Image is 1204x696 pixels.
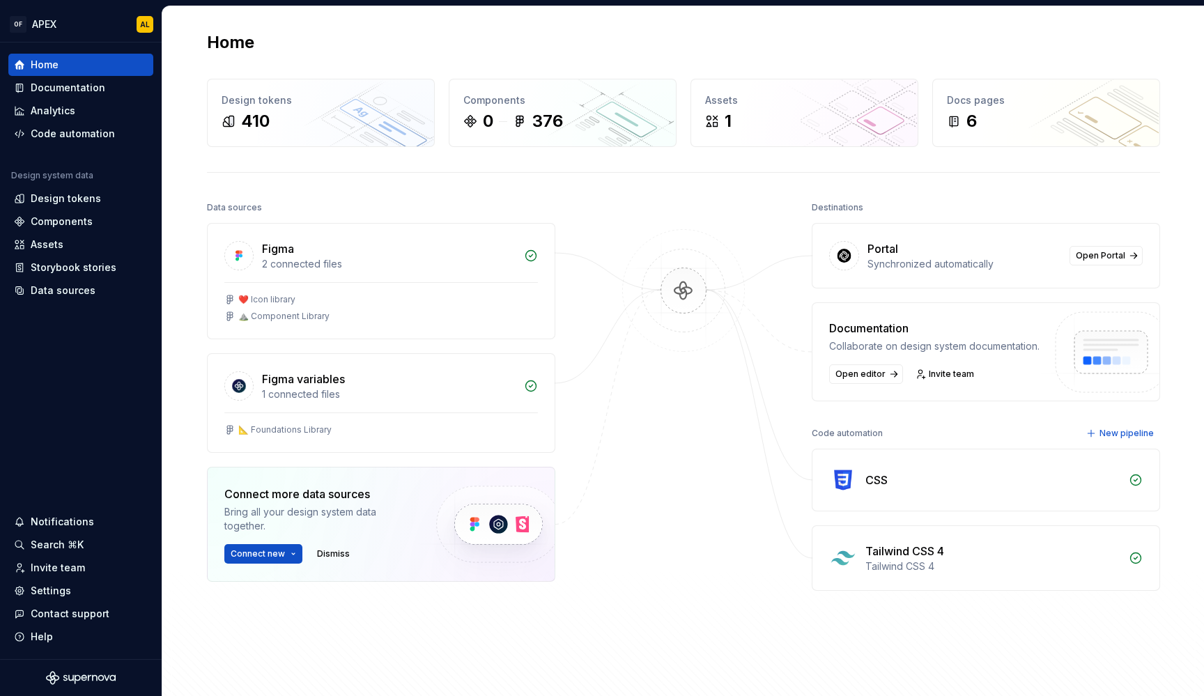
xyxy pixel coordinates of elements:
div: Collaborate on design system documentation. [829,339,1040,353]
div: Tailwind CSS 4 [865,543,944,559]
div: Components [463,93,662,107]
button: Help [8,626,153,648]
div: AL [140,19,150,30]
a: Open editor [829,364,903,384]
a: Data sources [8,279,153,302]
a: Components0376 [449,79,677,147]
div: Portal [867,240,898,257]
div: Components [31,215,93,229]
button: Dismiss [311,544,356,564]
div: Help [31,630,53,644]
div: 1 connected files [262,387,516,401]
div: Assets [705,93,904,107]
a: Assets [8,233,153,256]
a: Docs pages6 [932,79,1160,147]
div: Code automation [812,424,883,443]
div: 410 [241,110,270,132]
a: Analytics [8,100,153,122]
div: ⛰️ Component Library [238,311,330,322]
h2: Home [207,31,254,54]
div: Documentation [31,81,105,95]
div: Analytics [31,104,75,118]
div: Design tokens [222,93,420,107]
a: Figma variables1 connected files📐 Foundations Library [207,353,555,453]
button: OFAPEXAL [3,9,159,39]
div: Assets [31,238,63,252]
span: New pipeline [1099,428,1154,439]
div: OF [10,16,26,33]
div: Home [31,58,59,72]
span: Dismiss [317,548,350,559]
a: Components [8,210,153,233]
button: New pipeline [1082,424,1160,443]
button: Notifications [8,511,153,533]
div: 6 [966,110,977,132]
span: Open editor [835,369,886,380]
a: Open Portal [1070,246,1143,265]
div: Design system data [11,170,93,181]
div: 2 connected files [262,257,516,271]
div: APEX [32,17,56,31]
a: Storybook stories [8,256,153,279]
a: Design tokens410 [207,79,435,147]
div: Figma variables [262,371,345,387]
div: Storybook stories [31,261,116,274]
div: 0 [483,110,493,132]
div: CSS [865,472,888,488]
a: Settings [8,580,153,602]
a: Assets1 [690,79,918,147]
div: Bring all your design system data together. [224,505,412,533]
svg: Supernova Logo [46,671,116,685]
div: Contact support [31,607,109,621]
button: Search ⌘K [8,534,153,556]
div: Documentation [829,320,1040,337]
button: Contact support [8,603,153,625]
div: Data sources [31,284,95,297]
div: Figma [262,240,294,257]
div: Destinations [812,198,863,217]
div: Search ⌘K [31,538,84,552]
div: Data sources [207,198,262,217]
a: Invite team [8,557,153,579]
div: Notifications [31,515,94,529]
span: Connect new [231,548,285,559]
div: 1 [725,110,732,132]
div: 376 [532,110,563,132]
div: Docs pages [947,93,1145,107]
a: Documentation [8,77,153,99]
div: Design tokens [31,192,101,206]
div: Code automation [31,127,115,141]
div: Connect more data sources [224,486,412,502]
a: Invite team [911,364,980,384]
div: Tailwind CSS 4 [865,559,1120,573]
button: Connect new [224,544,302,564]
a: Figma2 connected files❤️ Icon library⛰️ Component Library [207,223,555,339]
div: 📐 Foundations Library [238,424,332,435]
span: Invite team [929,369,974,380]
a: Home [8,54,153,76]
div: ❤️ Icon library [238,294,295,305]
div: Settings [31,584,71,598]
div: Invite team [31,561,85,575]
div: Synchronized automatically [867,257,1061,271]
a: Design tokens [8,187,153,210]
a: Code automation [8,123,153,145]
span: Open Portal [1076,250,1125,261]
